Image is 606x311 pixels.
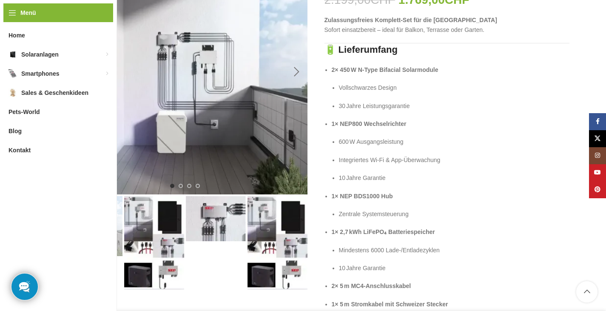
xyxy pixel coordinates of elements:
[187,184,191,188] li: Go to slide 3
[324,43,569,57] h3: 🔋 Lieferumfang
[332,193,393,200] strong: 1× NEP BDS1000 Hub
[332,301,448,308] strong: 1× 5 m Stromkabel mit Schweizer Stecker
[20,8,36,17] span: Menü
[186,196,246,241] img: Balkonkraftwerk mit 900/ 600 Watt und 2,7 KWh Batteriespeicher – Bild 3
[170,184,174,188] li: Go to slide 1
[589,130,606,147] a: X Social Link
[123,196,185,290] div: 2 / 4
[9,143,31,158] span: Kontakt
[196,184,200,188] li: Go to slide 4
[248,196,307,290] img: Balkonkraftwerk mit 900/ 600 Watt und 2,7 KWh Batteriespeicher – Bild 4
[339,137,569,146] p: 600 W Ausgangsleistung
[339,245,569,255] p: Mindestens 6000 Lade‑/Entladezyklen
[21,85,88,100] span: Sales & Geschenkideen
[589,164,606,181] a: YouTube Social Link
[589,113,606,130] a: Facebook Social Link
[179,184,183,188] li: Go to slide 2
[339,83,569,92] p: Vollschwarzes Design
[247,196,308,290] div: 4 / 4
[576,281,597,302] a: Scroll to top button
[324,15,569,34] p: Sofort einsatzbereit – ideal für Balkon, Terrasse oder Garten.
[9,123,22,139] span: Blog
[286,61,307,83] div: Next slide
[124,196,184,290] img: Balkonkraftwerk mit 900/ 600 Watt und 2,7 KWh Batteriespeicher – Bild 2
[9,88,17,97] img: Sales & Geschenkideen
[9,28,25,43] span: Home
[589,147,606,164] a: Instagram Social Link
[21,47,59,62] span: Solaranlagen
[332,66,438,73] strong: 2× 450 W N‑Type Bifacial Solarmodule
[332,228,435,235] strong: 1× 2,7 kWh LiFePO₄ Batteriespeicher
[185,196,247,241] div: 3 / 4
[332,120,407,127] strong: 1× NEP800 Wechselrichter
[339,101,569,111] p: 30 Jahre Leistungsgarantie
[9,50,17,59] img: Solaranlagen
[339,263,569,273] p: 10 Jahre Garantie
[21,66,59,81] span: Smartphones
[589,181,606,198] a: Pinterest Social Link
[324,17,497,23] strong: Zulassungsfreies Komplett‑Set für die [GEOGRAPHIC_DATA]
[9,69,17,78] img: Smartphones
[339,173,569,183] p: 10 Jahre Garantie
[332,282,411,289] strong: 2× 5 m MC4‑Anschlusskabel
[339,155,569,165] p: Integriertes Wi‑Fi & App‑Überwachung
[9,104,40,120] span: Pets-World
[339,209,569,219] p: Zentrale Systemsteuerung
